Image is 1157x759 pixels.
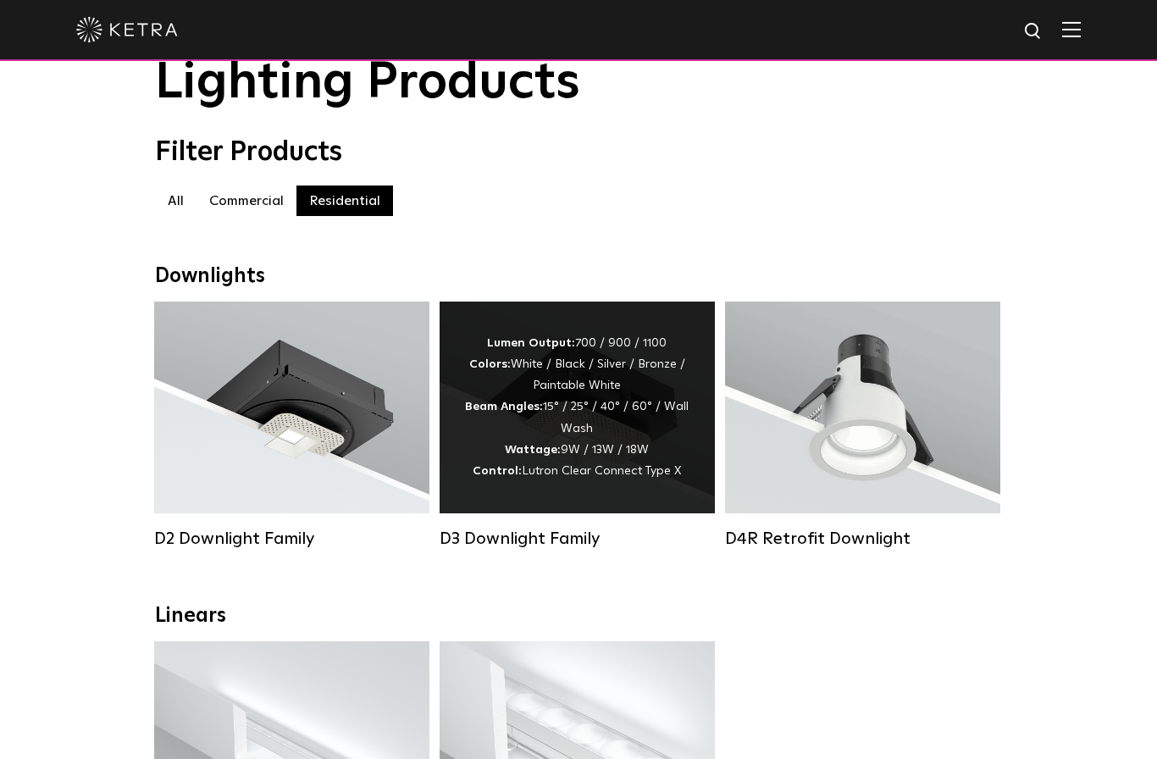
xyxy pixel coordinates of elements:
[725,529,1000,549] div: D4R Retrofit Downlight
[465,333,689,482] div: 700 / 900 / 1100 White / Black / Silver / Bronze / Paintable White 15° / 25° / 40° / 60° / Wall W...
[1023,21,1044,42] img: search icon
[154,529,429,549] div: D2 Downlight Family
[1062,21,1081,37] img: Hamburger%20Nav.svg
[487,337,575,349] strong: Lumen Output:
[76,17,178,42] img: ketra-logo-2019-white
[154,302,429,547] a: D2 Downlight Family Lumen Output:1200Colors:White / Black / Gloss Black / Silver / Bronze / Silve...
[469,358,511,370] strong: Colors:
[155,186,197,216] label: All
[155,264,1002,289] div: Downlights
[197,186,296,216] label: Commercial
[473,465,522,477] strong: Control:
[155,604,1002,629] div: Linears
[296,186,393,216] label: Residential
[465,401,543,413] strong: Beam Angles:
[155,136,1002,169] div: Filter Products
[725,302,1000,547] a: D4R Retrofit Downlight Lumen Output:800Colors:White / BlackBeam Angles:15° / 25° / 40° / 60°Watta...
[522,465,681,477] span: Lutron Clear Connect Type X
[440,302,715,547] a: D3 Downlight Family Lumen Output:700 / 900 / 1100Colors:White / Black / Silver / Bronze / Paintab...
[440,529,715,549] div: D3 Downlight Family
[155,58,580,108] span: Lighting Products
[505,444,561,456] strong: Wattage:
